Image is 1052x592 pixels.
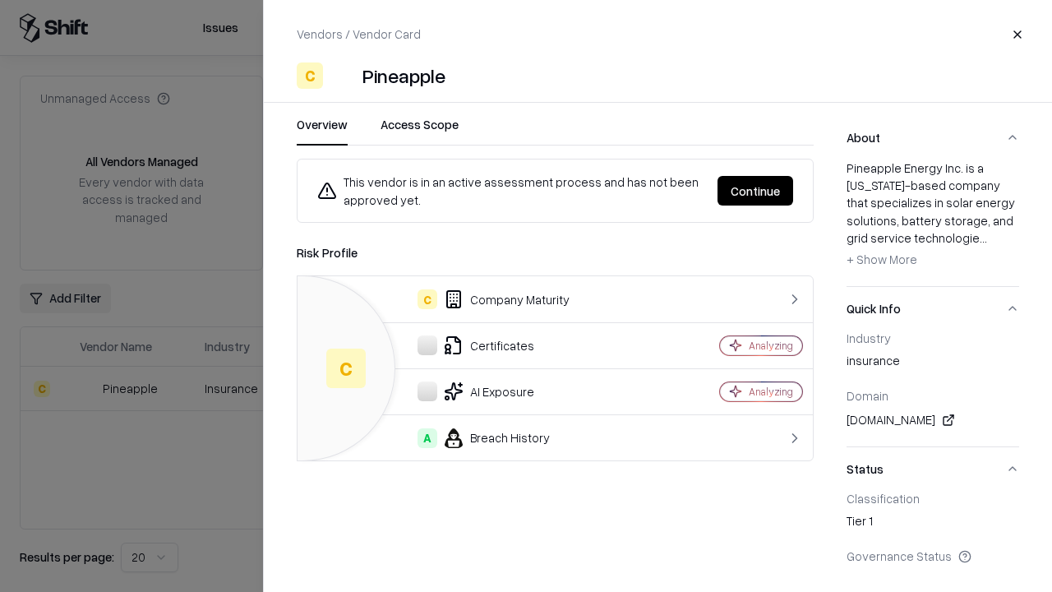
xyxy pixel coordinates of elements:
button: Status [847,447,1019,491]
div: Breach History [311,428,662,448]
div: Industry [847,331,1019,345]
img: Pineapple [330,62,356,89]
div: Risk Profile [297,243,814,262]
button: About [847,116,1019,160]
div: A [418,428,437,448]
div: AI Exposure [311,382,662,401]
span: ... [980,230,987,245]
div: Quick Info [847,331,1019,446]
button: + Show More [847,247,917,273]
div: C [297,62,323,89]
div: This vendor is in an active assessment process and has not been approved yet. [317,173,704,209]
div: Pineapple Energy Inc. is a [US_STATE]-based company that specializes in solar energy solutions, b... [847,160,1019,273]
div: C [418,289,437,309]
button: Continue [717,176,793,206]
div: Analyzing [749,385,793,399]
div: Domain [847,388,1019,403]
button: Access Scope [381,116,459,146]
div: Certificates [311,335,662,355]
div: Classification [847,491,1019,506]
div: About [847,160,1019,286]
span: + Show More [847,252,917,266]
div: Analyzing [749,339,793,353]
div: Pineapple [362,62,445,89]
div: Governance Status [847,548,1019,563]
div: Company Maturity [311,289,662,309]
div: [DOMAIN_NAME] [847,410,1019,430]
div: Tier 1 [847,512,1019,535]
button: Quick Info [847,287,1019,331]
div: C [326,349,366,388]
button: Overview [297,116,348,146]
p: Vendors / Vendor Card [297,25,421,43]
div: insurance [847,352,1019,375]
